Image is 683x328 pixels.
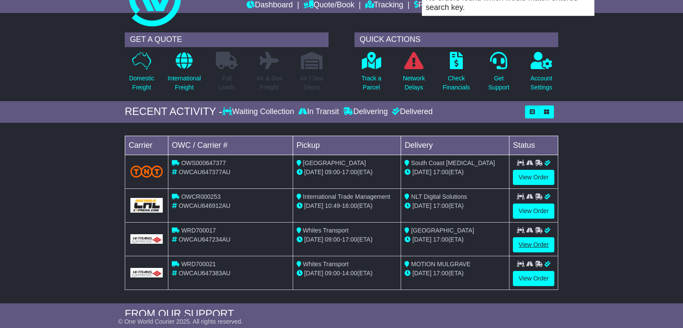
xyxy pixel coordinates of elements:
span: [DATE] [412,202,431,209]
span: [DATE] [304,169,323,175]
p: Air & Sea Freight [256,74,282,92]
p: Get Support [488,74,509,92]
a: InternationalFreight [167,51,201,97]
p: Track a Parcel [361,74,381,92]
td: Pickup [293,136,401,155]
div: (ETA) [405,235,506,244]
div: QUICK ACTIONS [354,32,558,47]
span: [DATE] [412,169,431,175]
p: International Freight [168,74,201,92]
div: (ETA) [405,168,506,177]
span: 14:00 [342,270,357,277]
span: [DATE] [412,236,431,243]
a: AccountSettings [530,51,553,97]
span: 17:00 [433,270,448,277]
img: GetCarrierServiceLogo [130,268,163,277]
span: 17:00 [433,236,448,243]
span: 09:00 [325,169,340,175]
td: OWC / Carrier # [168,136,293,155]
a: View Order [513,237,554,252]
span: OWCR000253 [181,193,221,200]
img: GetCarrierServiceLogo [130,198,163,213]
a: View Order [513,271,554,286]
span: [DATE] [304,270,323,277]
img: GetCarrierServiceLogo [130,234,163,244]
p: Full Loads [216,74,237,92]
span: MOTION MULGRAVE [411,261,470,267]
span: NLT Digital Solutions [411,193,467,200]
div: GET A QUOTE [125,32,329,47]
span: South Coast [MEDICAL_DATA] [411,159,495,166]
p: Check Financials [443,74,470,92]
p: Domestic Freight [129,74,154,92]
span: 17:00 [433,202,448,209]
span: 17:00 [342,236,357,243]
span: International Trade Management [303,193,390,200]
p: Account Settings [531,74,553,92]
div: - (ETA) [297,168,398,177]
div: - (ETA) [297,269,398,278]
span: 09:00 [325,236,340,243]
span: 16:00 [342,202,357,209]
span: 17:00 [433,169,448,175]
div: (ETA) [405,269,506,278]
td: Delivery [401,136,509,155]
div: - (ETA) [297,201,398,210]
span: 17:00 [342,169,357,175]
span: Whites Transport [303,261,349,267]
span: Whites Transport [303,227,349,234]
span: WRD700017 [181,227,216,234]
span: [DATE] [304,202,323,209]
div: In Transit [296,107,341,117]
span: 09:00 [325,270,340,277]
a: CheckFinancials [443,51,471,97]
p: Network Delays [403,74,425,92]
a: NetworkDelays [402,51,425,97]
span: OWCAU647234AU [179,236,231,243]
div: Delivering [341,107,390,117]
div: RECENT ACTIVITY - [125,105,222,118]
span: [DATE] [412,270,431,277]
td: Status [509,136,558,155]
p: Air / Sea Depot [300,74,323,92]
span: OWCAU646912AU [179,202,231,209]
span: WRD700021 [181,261,216,267]
a: Track aParcel [361,51,382,97]
div: FROM OUR SUPPORT [125,308,558,320]
span: OWS000647377 [181,159,226,166]
span: © One World Courier 2025. All rights reserved. [118,318,243,325]
img: TNT_Domestic.png [130,166,163,177]
span: [DATE] [304,236,323,243]
div: (ETA) [405,201,506,210]
span: OWCAU647383AU [179,270,231,277]
span: [GEOGRAPHIC_DATA] [411,227,474,234]
span: 10:49 [325,202,340,209]
div: Delivered [390,107,433,117]
a: View Order [513,204,554,219]
a: GetSupport [488,51,510,97]
a: DomesticFreight [129,51,155,97]
div: - (ETA) [297,235,398,244]
a: View Order [513,170,554,185]
div: Waiting Collection [222,107,296,117]
span: OWCAU647377AU [179,169,231,175]
span: [GEOGRAPHIC_DATA] [303,159,366,166]
td: Carrier [125,136,168,155]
